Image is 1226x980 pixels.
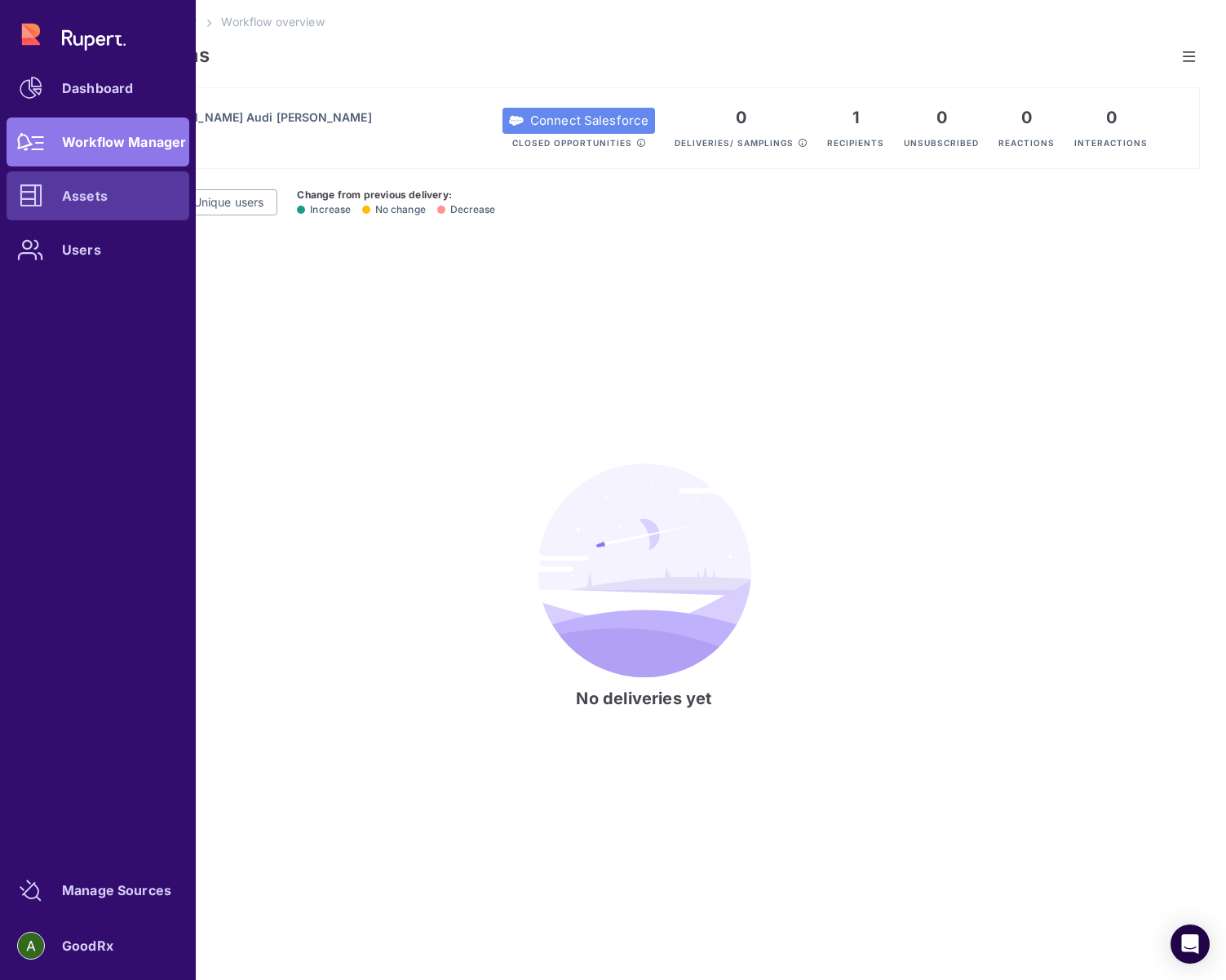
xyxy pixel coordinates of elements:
[675,108,808,127] p: 0
[297,188,495,202] h5: Change from previous delivery:
[108,109,372,126] p: Owner:
[7,171,189,220] a: Assets
[675,138,794,148] span: Deliveries/ samplings
[221,15,324,29] span: Workflow overview
[62,941,113,951] div: GoodRx
[1074,108,1148,127] p: 0
[7,64,189,113] a: Dashboard
[62,885,171,895] div: Manage Sources
[7,866,189,915] a: Manage Sources
[512,138,632,148] span: Closed Opportunities
[904,127,979,149] p: Unsubscribed
[576,689,711,708] h3: No deliveries yet
[62,191,108,201] div: Assets
[193,194,264,211] span: Unique users
[18,933,44,959] img: account-photo
[297,203,351,215] span: Increase
[62,83,133,93] div: Dashboard
[827,108,884,127] p: 1
[1074,127,1148,149] p: Interactions
[62,245,101,255] div: Users
[7,225,189,274] a: Users
[904,108,979,127] p: 0
[362,203,426,215] span: No change
[998,108,1055,127] p: 0
[530,113,649,129] span: Connect Salesforce
[827,127,884,149] p: Recipients
[108,131,372,147] p: Created:
[998,127,1055,149] p: Reactions
[437,203,496,215] span: Decrease
[1171,925,1210,964] div: Open Intercom Messenger
[148,110,372,124] span: [PERSON_NAME] Audi [PERSON_NAME]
